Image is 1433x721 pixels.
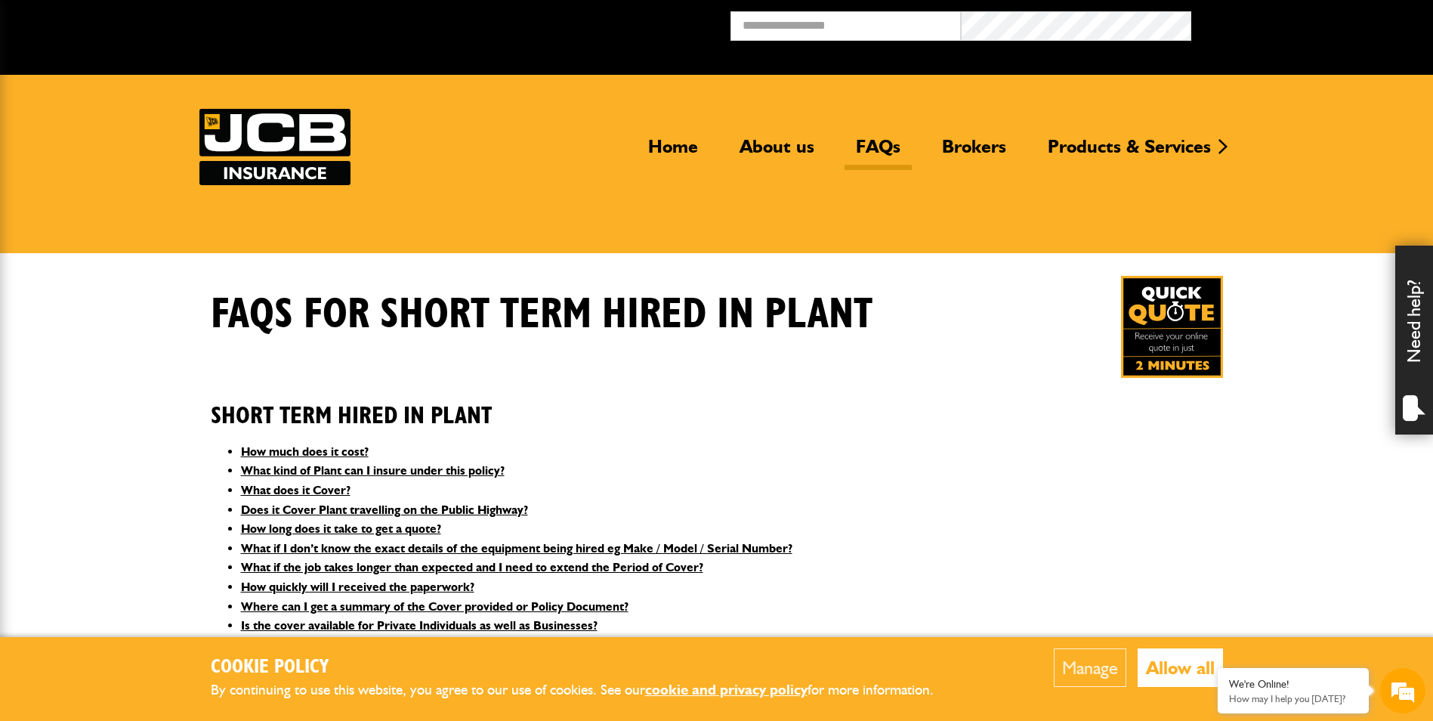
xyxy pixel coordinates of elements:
a: Brokers [931,135,1018,170]
a: How long does it take to get a quote? [241,521,441,536]
a: cookie and privacy policy [645,681,808,698]
div: We're Online! [1229,678,1357,691]
h1: FAQS for Short Term Hired In Plant [211,289,872,340]
button: Broker Login [1191,11,1422,35]
a: Where can I get a summary of the Cover provided or Policy Document? [241,599,628,614]
button: Manage [1054,648,1126,687]
div: Need help? [1395,246,1433,435]
h2: Cookie Policy [211,656,959,679]
p: How may I help you today? [1229,693,1357,704]
a: What if the job takes longer than expected and I need to extend the Period of Cover? [241,560,703,574]
a: What kind of Plant can I insure under this policy? [241,463,505,478]
a: About us [728,135,826,170]
a: Does it Cover Plant travelling on the Public Highway? [241,503,528,517]
a: FAQs [845,135,912,170]
a: Home [637,135,709,170]
a: JCB Insurance Services [199,109,351,185]
a: Products & Services [1036,135,1222,170]
button: Allow all [1138,648,1223,687]
a: Get your insurance quote in just 2-minutes [1121,276,1223,378]
a: What if I don’t know the exact details of the equipment being hired eg Make / Model / Serial Number? [241,541,792,555]
a: Is the cover available for Private Individuals as well as Businesses? [241,618,598,633]
a: What does it Cover? [241,483,351,497]
a: How quickly will I received the paperwork? [241,580,474,594]
img: Quick Quote [1121,276,1223,378]
a: How much does it cost? [241,444,369,459]
h2: Short Term Hired In Plant [211,379,1223,430]
img: JCB Insurance Services logo [199,109,351,185]
p: By continuing to use this website, you agree to our use of cookies. See our for more information. [211,679,959,702]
